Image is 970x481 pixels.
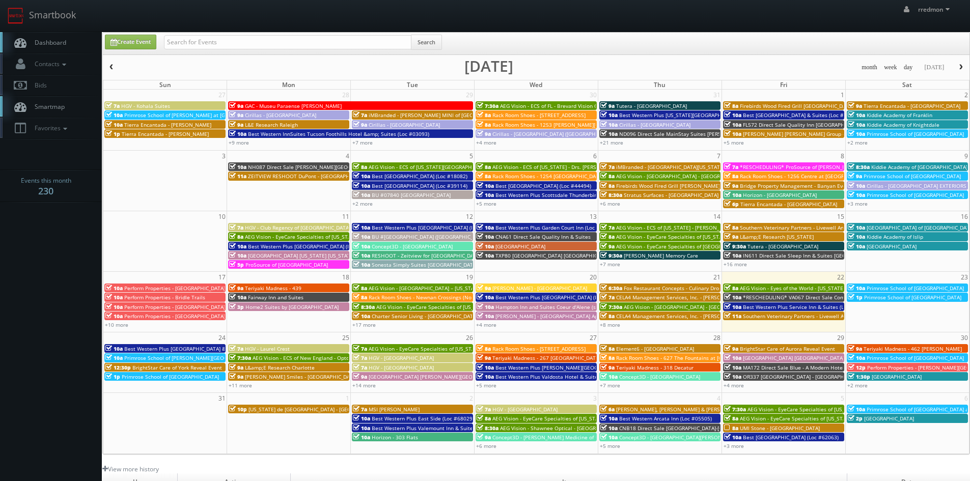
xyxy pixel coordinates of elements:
span: 9:30a [600,252,622,259]
a: +5 more [724,139,744,146]
span: Rack Room Shoes - 627 The Fountains at [GEOGRAPHIC_DATA] (No Rush) [616,354,792,361]
span: Cirillas - [GEOGRAPHIC_DATA] [369,121,440,128]
span: *RESCHEDULING* ProSource of [PERSON_NAME] [740,163,858,171]
span: CELA4 Management Services, Inc. - [PERSON_NAME] Genesis [616,313,764,320]
span: 7a [229,224,243,231]
span: 9a [477,354,491,361]
span: 10a [353,191,370,199]
span: Best Western Plus [GEOGRAPHIC_DATA] (Loc #48184) [248,243,377,250]
a: +10 more [105,321,128,328]
span: RESHOOT - Zeitview for [GEOGRAPHIC_DATA] [372,252,481,259]
span: Rack Room Shoes - Newnan Crossings (No Rush) [369,294,486,301]
span: Bids [30,81,47,90]
span: Primrose School of [GEOGRAPHIC_DATA] [867,285,964,292]
span: Best Western Plus [GEOGRAPHIC_DATA] & Suites (Loc #45093) [124,345,275,352]
span: HGV - [GEOGRAPHIC_DATA] [369,364,434,371]
span: AEG Vision - EyeCare Specialties of [US_STATE] - [PERSON_NAME] Eyecare Associates - [PERSON_NAME] [245,233,496,240]
span: Rack Room Shoes - 1256 Centre at [GEOGRAPHIC_DATA] [740,173,875,180]
span: 7a [724,163,738,171]
a: +5 more [476,382,496,389]
span: BrightStar Care of Aurora Reveal Event [740,345,835,352]
span: Cirillas - [GEOGRAPHIC_DATA] [619,121,690,128]
span: 10a [848,243,865,250]
span: 1p [105,130,120,137]
span: Stratus Surfaces - [GEOGRAPHIC_DATA] Slab Gallery [624,191,750,199]
span: [PERSON_NAME] - [GEOGRAPHIC_DATA] Apartments [495,313,620,320]
span: 7:30a [477,102,498,109]
span: 9a [229,373,243,380]
a: +14 more [352,382,376,389]
button: day [900,61,917,74]
span: TXP80 [GEOGRAPHIC_DATA] [GEOGRAPHIC_DATA] [495,252,614,259]
span: 9a [724,233,738,240]
span: 8a [477,111,491,119]
span: 9a [229,111,243,119]
span: 10a [848,191,865,199]
a: +2 more [352,200,373,207]
span: Tierra Encantada - [GEOGRAPHIC_DATA] [740,201,837,208]
span: [PERSON_NAME] Smiles - [GEOGRAPHIC_DATA] [245,373,357,380]
span: Concept3D - [GEOGRAPHIC_DATA] [372,243,453,250]
span: FL572 Direct Sale Quality Inn [GEOGRAPHIC_DATA] North I-75 [743,121,892,128]
span: 9a [353,373,367,380]
span: 10a [724,294,741,301]
span: Best Western Plus Valdosta Hotel & Suites (Loc #11213) [495,373,633,380]
span: 10a [353,233,370,240]
span: Best [GEOGRAPHIC_DATA] & Suites (Loc #37117) [743,111,861,119]
span: 10a [477,233,494,240]
span: 8:30a [600,191,622,199]
span: 11a [229,173,246,180]
span: 8a [353,285,367,292]
span: 10a [848,354,865,361]
span: 7a [600,294,615,301]
span: Primrose School of [GEOGRAPHIC_DATA] [122,373,219,380]
span: 9a [229,285,243,292]
span: [US_STATE] de [GEOGRAPHIC_DATA] - [GEOGRAPHIC_DATA] [248,406,389,413]
span: 10a [353,173,370,180]
span: BU #[GEOGRAPHIC_DATA] ([GEOGRAPHIC_DATA]) [372,233,488,240]
span: 8:30a [848,163,870,171]
span: Southern Veterinary Partners - Livewell Animal Urgent Care of [PERSON_NAME] [740,224,933,231]
a: +4 more [476,139,496,146]
span: AEG Vision - [GEOGRAPHIC_DATA] - [GEOGRAPHIC_DATA] [624,303,759,310]
span: 10a [477,224,494,231]
span: Home2 Suites by [GEOGRAPHIC_DATA] [245,303,339,310]
span: [GEOGRAPHIC_DATA] [US_STATE] [US_STATE] [248,252,355,259]
span: 10a [229,294,246,301]
span: IN611 Direct Sale Sleep Inn & Suites [GEOGRAPHIC_DATA] [743,252,884,259]
span: 10a [724,252,741,259]
span: 8a [600,173,615,180]
span: Best [GEOGRAPHIC_DATA] (Loc #39114) [372,182,467,189]
span: 7:30a [724,406,746,413]
span: AEG Vision - EyeCare Specialties of [GEOGRAPHIC_DATA] - Medfield Eye Associates [616,243,816,250]
span: 10a [724,130,741,137]
a: +5 more [476,200,496,207]
span: 8a [353,163,367,171]
span: 10a [848,406,865,413]
span: 10a [477,373,494,380]
span: Primrose School of [GEOGRAPHIC_DATA] [864,294,961,301]
span: AEG Vision - ECS of [US_STATE][GEOGRAPHIC_DATA] [369,163,493,171]
span: GAC - Museu Paraense [PERSON_NAME] [245,102,342,109]
a: +4 more [724,382,744,389]
span: 10a [724,364,741,371]
span: Hampton Inn and Suites Coeur d'Alene (second shoot) [495,303,627,310]
span: Charter Senior Living - [GEOGRAPHIC_DATA] [372,313,478,320]
span: CNA61 Direct Sale Quality Inn & Suites [495,233,591,240]
span: [PERSON_NAME] - [GEOGRAPHIC_DATA] [492,285,587,292]
span: ZEITVIEW RESHOOT DuPont - [GEOGRAPHIC_DATA], [GEOGRAPHIC_DATA] [248,173,424,180]
span: Rack Room Shoes - [STREET_ADDRESS] [492,345,586,352]
span: BrightStar Care of York Reveal Event [132,364,222,371]
span: 5p [229,261,244,268]
span: 9a [848,345,862,352]
span: ProSource of [GEOGRAPHIC_DATA] [245,261,328,268]
span: AEG Vision - EyeCare Specialties of [US_STATE][PERSON_NAME] Eyecare Associates [376,303,578,310]
span: HGV - [GEOGRAPHIC_DATA] [492,406,558,413]
span: 11a [724,313,741,320]
span: 10a [105,285,123,292]
span: NH087 Direct Sale [PERSON_NAME][GEOGRAPHIC_DATA], Ascend Hotel Collection [248,163,447,171]
span: Best Western Plus Scottsdale Thunderbird Suites (Loc #03156) [495,191,649,199]
span: [GEOGRAPHIC_DATA] [495,243,545,250]
span: 9a [848,173,862,180]
span: 10a [848,130,865,137]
